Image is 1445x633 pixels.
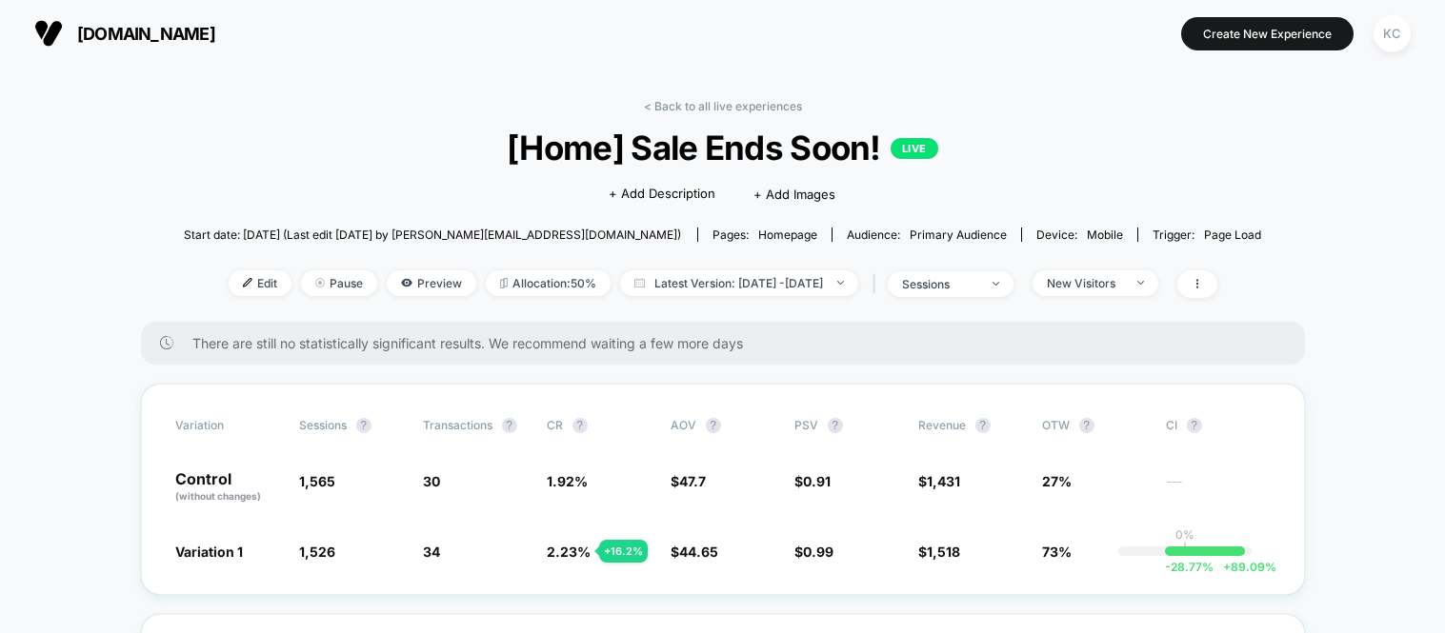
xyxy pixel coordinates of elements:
[993,282,999,286] img: end
[1204,227,1261,242] span: Page Load
[184,227,681,242] span: Start date: [DATE] (Last edit [DATE] by [PERSON_NAME][EMAIL_ADDRESS][DOMAIN_NAME])
[918,544,960,560] span: $
[547,473,588,489] span: 1.92 %
[1165,560,1214,574] span: -28.77 %
[1187,418,1202,433] button: ?
[1166,418,1271,433] span: CI
[423,544,440,560] span: 34
[671,418,696,432] span: AOV
[1042,473,1072,489] span: 27%
[175,418,280,433] span: Variation
[486,270,611,296] span: Allocation: 50%
[423,418,492,432] span: Transactions
[29,18,221,49] button: [DOMAIN_NAME]
[620,270,858,296] span: Latest Version: [DATE] - [DATE]
[847,227,1007,242] div: Audience:
[794,418,818,432] span: PSV
[243,278,252,287] img: edit
[918,473,960,489] span: $
[706,418,721,433] button: ?
[803,544,833,560] span: 0.99
[547,418,563,432] span: CR
[1368,14,1416,53] button: KC
[910,227,1007,242] span: Primary Audience
[547,544,591,560] span: 2.23 %
[1166,476,1271,504] span: ---
[1079,418,1094,433] button: ?
[1042,544,1072,560] span: 73%
[356,418,371,433] button: ?
[1153,227,1261,242] div: Trigger:
[828,418,843,433] button: ?
[609,185,715,204] span: + Add Description
[315,278,325,287] img: end
[1087,227,1123,242] span: mobile
[502,418,517,433] button: ?
[679,473,706,489] span: 47.7
[1042,418,1147,433] span: OTW
[599,540,648,563] div: + 16.2 %
[299,473,335,489] span: 1,565
[679,544,718,560] span: 44.65
[868,270,888,298] span: |
[175,544,243,560] span: Variation 1
[301,270,377,296] span: Pause
[975,418,991,433] button: ?
[918,418,966,432] span: Revenue
[837,281,844,285] img: end
[891,138,938,159] p: LIVE
[794,544,833,560] span: $
[299,418,347,432] span: Sessions
[1021,227,1137,242] span: Device:
[902,277,978,291] div: sessions
[758,227,817,242] span: homepage
[803,473,831,489] span: 0.91
[229,270,291,296] span: Edit
[387,270,476,296] span: Preview
[1137,281,1144,285] img: end
[1214,560,1276,574] span: 89.09 %
[1374,15,1411,52] div: KC
[500,278,508,288] img: rebalance
[237,128,1207,168] span: [Home] Sale Ends Soon!
[423,473,440,489] span: 30
[34,19,63,48] img: Visually logo
[572,418,588,433] button: ?
[671,544,718,560] span: $
[175,471,280,504] p: Control
[753,187,835,202] span: + Add Images
[712,227,817,242] div: Pages:
[77,24,215,44] span: [DOMAIN_NAME]
[1223,560,1231,574] span: +
[299,544,335,560] span: 1,526
[644,99,802,113] a: < Back to all live experiences
[1181,17,1354,50] button: Create New Experience
[192,335,1267,351] span: There are still no statistically significant results. We recommend waiting a few more days
[634,278,645,287] img: calendar
[927,473,960,489] span: 1,431
[175,490,261,502] span: (without changes)
[1175,527,1194,542] p: 0%
[927,544,960,560] span: 1,518
[1183,542,1187,556] p: |
[671,473,706,489] span: $
[794,473,831,489] span: $
[1047,276,1123,290] div: New Visitors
